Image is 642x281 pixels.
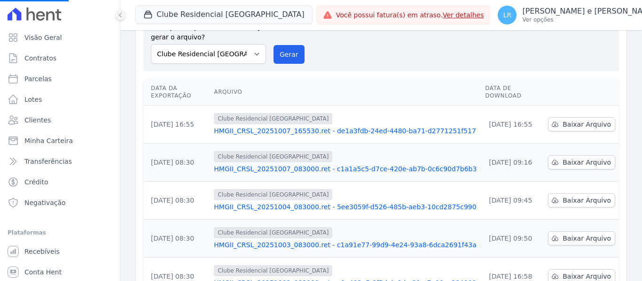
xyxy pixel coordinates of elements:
td: [DATE] 08:30 [143,182,210,220]
span: Negativação [24,198,66,207]
a: Visão Geral [4,28,116,47]
th: Data de Download [481,79,544,106]
span: Clube Residencial [GEOGRAPHIC_DATA] [214,113,332,124]
a: Negativação [4,193,116,212]
a: Baixar Arquivo [548,193,615,207]
label: Para qual empreendimento deseja gerar o arquivo? [151,19,266,42]
a: Contratos [4,49,116,68]
span: Baixar Arquivo [563,234,611,243]
a: Transferências [4,152,116,171]
a: Baixar Arquivo [548,231,615,245]
a: Minha Carteira [4,131,116,150]
span: LR [503,12,512,18]
th: Data da Exportação [143,79,210,106]
td: [DATE] 09:50 [481,220,544,258]
button: Clube Residencial [GEOGRAPHIC_DATA] [135,6,313,23]
td: [DATE] 09:45 [481,182,544,220]
span: Clube Residencial [GEOGRAPHIC_DATA] [214,227,332,238]
span: Clube Residencial [GEOGRAPHIC_DATA] [214,265,332,276]
a: Baixar Arquivo [548,117,615,131]
a: Ver detalhes [443,11,484,19]
div: Plataformas [8,227,112,238]
a: Parcelas [4,69,116,88]
td: [DATE] 08:30 [143,144,210,182]
span: Clube Residencial [GEOGRAPHIC_DATA] [214,189,332,200]
a: HMGII_CRSL_20251007_165530.ret - de1a3fdb-24ed-4480-ba71-d2771251f517 [214,126,478,136]
span: Conta Hent [24,267,62,277]
a: Clientes [4,111,116,129]
span: Clube Residencial [GEOGRAPHIC_DATA] [214,151,332,162]
button: Gerar [274,45,305,64]
span: Baixar Arquivo [563,272,611,281]
span: Lotes [24,95,42,104]
a: Recebíveis [4,242,116,261]
td: [DATE] 09:16 [481,144,544,182]
span: Recebíveis [24,247,60,256]
span: Baixar Arquivo [563,120,611,129]
span: Clientes [24,115,51,125]
span: Crédito [24,177,48,187]
td: [DATE] 16:55 [481,106,544,144]
a: Lotes [4,90,116,109]
span: Minha Carteira [24,136,73,145]
span: Baixar Arquivo [563,158,611,167]
td: [DATE] 16:55 [143,106,210,144]
a: Baixar Arquivo [548,155,615,169]
span: Contratos [24,53,56,63]
span: Parcelas [24,74,52,84]
td: [DATE] 08:30 [143,220,210,258]
a: HMGII_CRSL_20251007_083000.ret - c1a1a5c5-d7ce-420e-ab7b-0c6c90d7b6b3 [214,164,478,174]
span: Baixar Arquivo [563,196,611,205]
th: Arquivo [210,79,481,106]
span: Transferências [24,157,72,166]
span: Você possui fatura(s) em atraso. [336,10,484,20]
a: HMGII_CRSL_20251004_083000.ret - 5ee3059f-d526-485b-aeb3-10cd2875c990 [214,202,478,212]
a: Crédito [4,173,116,191]
span: Visão Geral [24,33,62,42]
a: HMGII_CRSL_20251003_083000.ret - c1a91e77-99d9-4e24-93a8-6dca2691f43a [214,240,478,250]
